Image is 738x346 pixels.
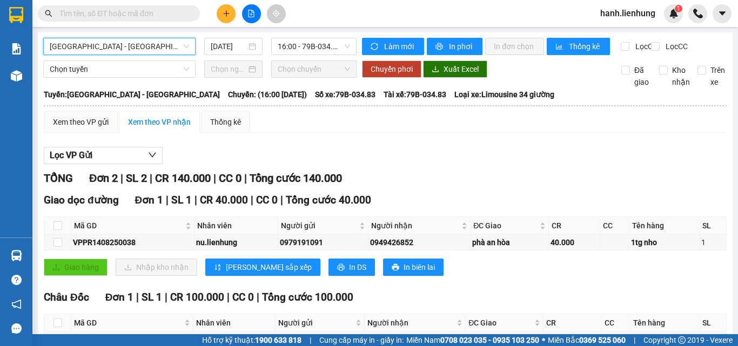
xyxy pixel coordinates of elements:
span: In biên lai [404,261,435,273]
span: Lọc CR [631,40,659,52]
span: hanh.lienhung [592,6,664,20]
div: Thống kê [210,116,241,128]
span: Miền Nam [406,334,539,346]
span: Kho nhận [668,64,694,88]
span: printer [337,263,345,272]
span: printer [392,263,399,272]
button: Chuyển phơi [362,60,421,78]
span: Thống kê [569,40,601,52]
span: TỔNG [44,172,73,185]
span: Chọn tuyến [50,61,189,77]
span: question-circle [11,275,22,285]
img: solution-icon [11,43,22,55]
span: Tổng cước 40.000 [286,194,371,206]
div: 0978451445 [366,334,464,345]
div: 0979191091 [280,236,366,248]
input: Chọn ngày [211,63,246,75]
span: Hỗ trợ kỹ thuật: [202,334,301,346]
span: ĐC Giao [473,220,538,232]
input: 14/08/2025 [211,40,246,52]
button: caret-down [713,4,732,23]
span: | [165,291,167,303]
th: Tên hàng [629,217,700,235]
div: Xem theo VP nhận [128,116,191,128]
button: printerIn biên lai [383,259,444,276]
div: 40.000 [551,236,598,248]
th: Tên hàng [630,314,700,332]
span: Cung cấp máy in - giấy in: [319,334,404,346]
span: 16:00 - 79B-034.83 [278,38,350,55]
div: VPPR1408250038 [73,236,192,248]
button: downloadNhập kho nhận [116,259,197,276]
th: CR [544,314,602,332]
img: logo-vxr [9,7,23,23]
span: Người gửi [281,220,357,232]
th: SL [700,217,727,235]
span: | [310,334,311,346]
span: Mã GD [74,317,182,329]
span: message [11,323,22,334]
div: 1tg nho [631,236,697,248]
span: Người nhận [367,317,454,329]
span: CR 40.000 [200,194,248,206]
span: | [194,194,197,206]
span: Đơn 1 [135,194,164,206]
b: Tuyến: [GEOGRAPHIC_DATA] - [GEOGRAPHIC_DATA] [44,90,220,99]
span: | [280,194,283,206]
th: SL [700,314,727,332]
span: Tổng cước 100.000 [262,291,353,303]
span: CC 0 [219,172,241,185]
span: CC 0 [232,291,254,303]
span: | [120,172,123,185]
span: ĐC Giao [468,317,532,329]
img: icon-new-feature [669,9,679,18]
span: download [432,65,439,74]
span: | [634,334,635,346]
span: copyright [678,336,686,344]
span: | [150,172,152,185]
th: CR [549,217,600,235]
span: Người gửi [278,317,353,329]
span: Tài xế: 79B-034.83 [384,89,446,100]
span: In phơi [449,40,474,52]
span: Miền Bắc [548,334,626,346]
th: Nhân viên [194,217,278,235]
span: Chuyến: (16:00 [DATE]) [228,89,307,100]
div: nu.lienhung [195,334,273,345]
span: In DS [349,261,366,273]
sup: 1 [675,5,682,12]
div: VPPR1408250037 [73,334,191,345]
img: warehouse-icon [11,70,22,82]
div: 0949426852 [370,236,468,248]
div: Xem theo VP gửi [53,116,109,128]
span: | [136,291,139,303]
button: printerIn DS [328,259,375,276]
input: Tìm tên, số ĐT hoặc mã đơn [59,8,187,19]
span: | [251,194,253,206]
span: CR 140.000 [155,172,211,185]
span: | [227,291,230,303]
button: sort-ascending[PERSON_NAME] sắp xếp [205,259,320,276]
strong: 0708 023 035 - 0935 103 250 [440,336,539,344]
button: file-add [242,4,261,23]
span: Đơn 1 [105,291,134,303]
span: bar-chart [555,43,565,51]
strong: 0369 525 060 [579,336,626,344]
span: SL 1 [171,194,192,206]
span: SL 2 [126,172,147,185]
span: | [244,172,247,185]
div: 1 [701,334,724,345]
span: 1 [676,5,680,12]
span: Mã GD [74,220,183,232]
span: sort-ascending [214,263,222,272]
div: phà an hòa [472,236,547,248]
strong: 1900 633 818 [255,336,301,344]
button: plus [217,4,236,23]
span: Loại xe: Limousine 34 giường [454,89,554,100]
span: | [213,172,216,185]
span: notification [11,299,22,309]
span: aim [272,10,280,17]
span: | [257,291,259,303]
span: Xuất Excel [444,63,479,75]
span: ⚪️ [542,338,545,342]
